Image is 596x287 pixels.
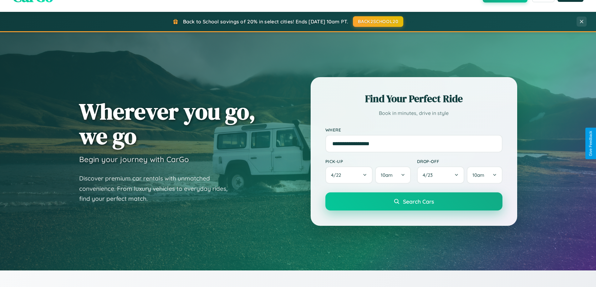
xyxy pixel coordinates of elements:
span: 10am [472,172,484,178]
div: Give Feedback [588,131,593,156]
button: Search Cars [325,192,502,210]
span: 4 / 22 [331,172,344,178]
span: 4 / 23 [423,172,436,178]
h1: Wherever you go, we go [79,99,256,148]
button: 10am [467,166,502,184]
label: Where [325,127,502,132]
span: 10am [381,172,393,178]
span: Search Cars [403,198,434,205]
label: Drop-off [417,159,502,164]
button: 4/23 [417,166,465,184]
button: 4/22 [325,166,373,184]
p: Discover premium car rentals with unmatched convenience. From luxury vehicles to everyday rides, ... [79,173,236,204]
button: 10am [375,166,410,184]
button: BACK2SCHOOL20 [353,16,403,27]
span: Back to School savings of 20% in select cities! Ends [DATE] 10am PT. [183,18,348,25]
label: Pick-up [325,159,411,164]
p: Book in minutes, drive in style [325,109,502,118]
h3: Begin your journey with CarGo [79,155,189,164]
h2: Find Your Perfect Ride [325,92,502,106]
